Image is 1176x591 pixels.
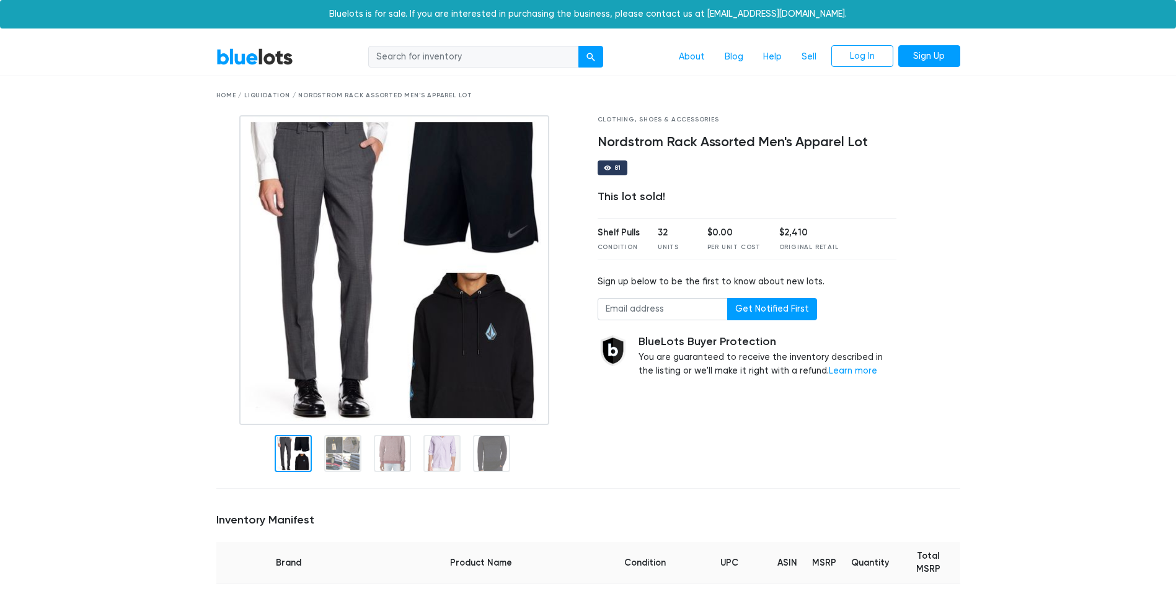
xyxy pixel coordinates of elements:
[715,45,753,69] a: Blog
[831,45,893,68] a: Log In
[792,45,826,69] a: Sell
[829,366,877,376] a: Learn more
[779,243,839,252] div: Original Retail
[898,45,960,68] a: Sign Up
[598,115,897,125] div: Clothing, Shoes & Accessories
[598,243,640,252] div: Condition
[216,91,960,100] div: Home / Liquidation / Nordstrom Rack Assorted Men's Apparel Lot
[707,243,761,252] div: Per Unit Cost
[598,335,629,366] img: buyer_protection_shield-3b65640a83011c7d3ede35a8e5a80bfdfaa6a97447f0071c1475b91a4b0b3d01.png
[669,45,715,69] a: About
[805,542,844,584] th: MSRP
[598,134,897,151] h4: Nordstrom Rack Assorted Men's Apparel Lot
[216,514,960,527] h5: Inventory Manifest
[707,226,761,240] div: $0.00
[598,226,640,240] div: Shelf Pulls
[598,298,728,320] input: Email address
[216,542,361,584] th: Brand
[779,226,839,240] div: $2,410
[598,190,897,204] div: This lot sold!
[239,115,549,425] img: cab9785f-ef59-4e2b-b7d5-6da6cf1e1739-1592549014.jpg
[689,542,770,584] th: UPC
[770,542,805,584] th: ASIN
[844,542,896,584] th: Quantity
[753,45,792,69] a: Help
[896,542,960,584] th: Total MSRP
[614,165,622,171] div: 81
[368,46,579,68] input: Search for inventory
[658,226,689,240] div: 32
[361,542,601,584] th: Product Name
[216,48,293,66] a: BlueLots
[727,298,817,320] button: Get Notified First
[639,335,897,378] div: You are guaranteed to receive the inventory described in the listing or we'll make it right with ...
[598,275,897,289] div: Sign up below to be the first to know about new lots.
[639,335,897,349] h5: BlueLots Buyer Protection
[658,243,689,252] div: Units
[601,542,689,584] th: Condition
